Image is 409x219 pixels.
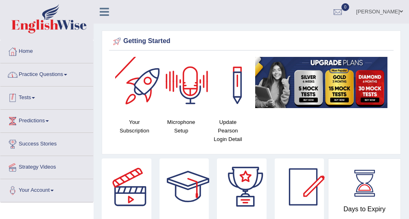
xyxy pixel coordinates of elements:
[162,118,201,135] h4: Microphone Setup
[115,118,154,135] h4: Your Subscription
[111,35,392,48] div: Getting Started
[0,63,93,84] a: Practice Questions
[0,110,93,130] a: Predictions
[0,156,93,176] a: Strategy Videos
[0,87,93,107] a: Tests
[341,3,350,11] span: 0
[255,57,387,108] img: small5.jpg
[337,206,392,213] h4: Days to Expiry
[0,133,93,153] a: Success Stories
[0,179,93,199] a: Your Account
[209,118,247,143] h4: Update Pearson Login Detail
[0,40,93,61] a: Home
